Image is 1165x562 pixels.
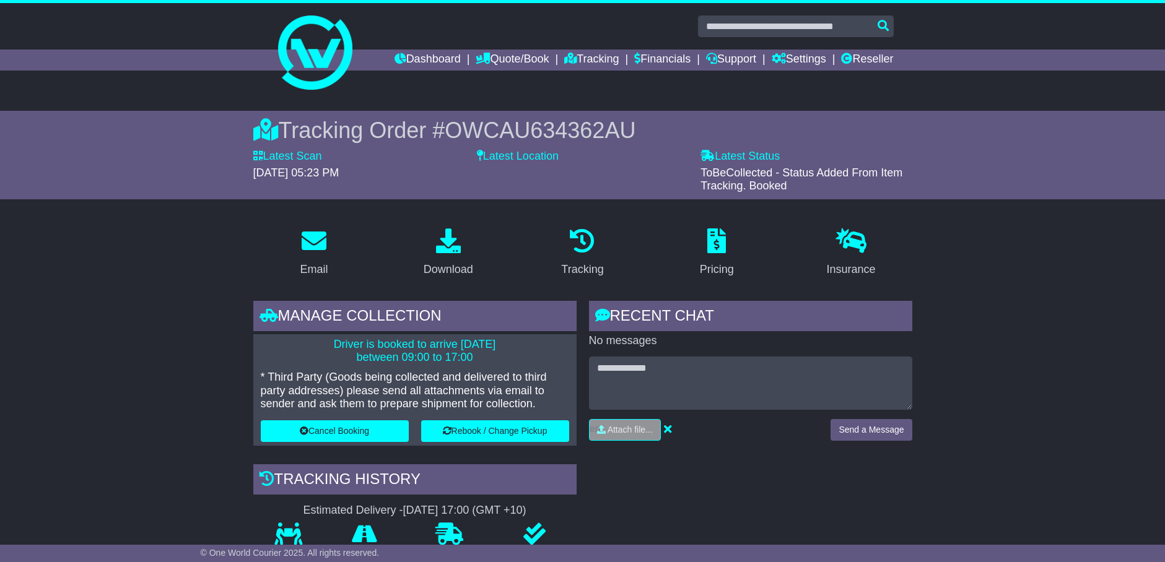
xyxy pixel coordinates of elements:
[261,338,569,365] p: Driver is booked to arrive [DATE] between 09:00 to 17:00
[634,50,691,71] a: Financials
[841,50,893,71] a: Reseller
[692,224,742,282] a: Pricing
[300,261,328,278] div: Email
[445,118,635,143] span: OWCAU634362AU
[201,548,380,558] span: © One World Courier 2025. All rights reserved.
[561,261,603,278] div: Tracking
[819,224,884,282] a: Insurance
[424,261,473,278] div: Download
[395,50,461,71] a: Dashboard
[253,150,322,163] label: Latest Scan
[403,504,526,517] div: [DATE] 17:00 (GMT +10)
[253,301,577,334] div: Manage collection
[421,420,569,442] button: Rebook / Change Pickup
[292,224,336,282] a: Email
[700,261,734,278] div: Pricing
[253,504,577,517] div: Estimated Delivery -
[589,334,912,348] p: No messages
[700,166,902,192] span: ToBeCollected - Status Added From Item Tracking. Booked
[589,301,912,334] div: RECENT CHAT
[831,419,912,441] button: Send a Message
[253,117,912,144] div: Tracking Order #
[253,464,577,498] div: Tracking history
[261,371,569,411] p: * Third Party (Goods being collected and delivered to third party addresses) please send all atta...
[772,50,826,71] a: Settings
[416,224,481,282] a: Download
[476,50,549,71] a: Quote/Book
[477,150,559,163] label: Latest Location
[700,150,780,163] label: Latest Status
[564,50,619,71] a: Tracking
[706,50,756,71] a: Support
[253,166,339,179] span: [DATE] 05:23 PM
[827,261,876,278] div: Insurance
[261,420,409,442] button: Cancel Booking
[553,224,611,282] a: Tracking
